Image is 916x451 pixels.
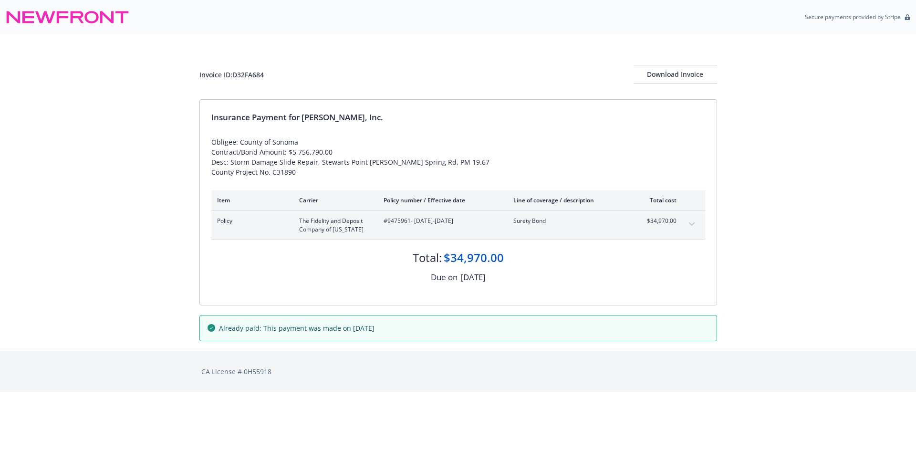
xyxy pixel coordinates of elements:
[384,217,498,225] span: #9475961 - [DATE]-[DATE]
[299,217,368,234] span: The Fidelity and Deposit Company of [US_STATE]
[444,250,504,266] div: $34,970.00
[384,196,498,204] div: Policy number / Effective date
[805,13,901,21] p: Secure payments provided by Stripe
[217,217,284,225] span: Policy
[641,196,677,204] div: Total cost
[211,111,705,124] div: Insurance Payment for [PERSON_NAME], Inc.
[413,250,442,266] div: Total:
[684,217,699,232] button: expand content
[460,271,486,283] div: [DATE]
[201,367,715,377] div: CA License # 0H55918
[641,217,677,225] span: $34,970.00
[513,217,625,225] span: Surety Bond
[299,196,368,204] div: Carrier
[634,65,717,84] button: Download Invoice
[217,196,284,204] div: Item
[219,323,375,333] span: Already paid: This payment was made on [DATE]
[199,70,264,80] div: Invoice ID: D32FA684
[431,271,458,283] div: Due on
[211,137,705,177] div: Obligee: County of Sonoma Contract/Bond Amount: $5,756,790.00 Desc: Storm Damage Slide Repair, St...
[211,211,705,240] div: PolicyThe Fidelity and Deposit Company of [US_STATE]#9475961- [DATE]-[DATE]Surety Bond$34,970.00e...
[513,196,625,204] div: Line of coverage / description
